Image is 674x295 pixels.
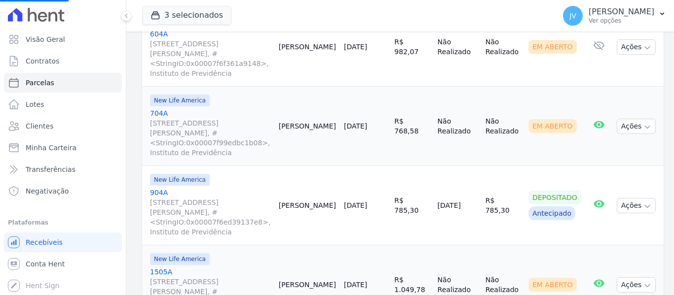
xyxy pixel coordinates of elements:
td: R$ 982,07 [390,7,433,87]
td: [PERSON_NAME] [275,87,340,166]
div: Em Aberto [528,40,577,54]
td: Não Realizado [482,7,524,87]
td: Não Realizado [434,87,482,166]
span: Lotes [26,99,44,109]
span: Conta Hent [26,259,65,269]
span: Visão Geral [26,34,65,44]
span: Transferências [26,164,75,174]
a: [DATE] [344,122,367,130]
a: Minha Carteira [4,138,122,158]
a: Transferências [4,160,122,179]
button: Ações [617,198,656,213]
button: 3 selecionados [142,6,231,25]
td: [PERSON_NAME] [275,7,340,87]
td: R$ 785,30 [390,166,433,245]
span: Contratos [26,56,59,66]
span: JV [569,12,576,19]
td: [PERSON_NAME] [275,166,340,245]
span: [STREET_ADDRESS][PERSON_NAME], #<StringIO:0x00007f6ed39137e8>, Instituto de Previdência [150,197,271,237]
span: New Life America [150,253,210,265]
span: [STREET_ADDRESS][PERSON_NAME], #<StringIO:0x00007f6f361a9148>, Instituto de Previdência [150,39,271,78]
a: [DATE] [344,201,367,209]
span: Recebíveis [26,237,63,247]
td: R$ 768,58 [390,87,433,166]
button: Ações [617,119,656,134]
div: Em Aberto [528,278,577,292]
button: Ações [617,39,656,55]
a: [DATE] [344,281,367,289]
a: Negativação [4,181,122,201]
a: Conta Hent [4,254,122,274]
a: 904A[STREET_ADDRESS][PERSON_NAME], #<StringIO:0x00007f6ed39137e8>, Instituto de Previdência [150,188,271,237]
td: Não Realizado [434,7,482,87]
span: Clientes [26,121,53,131]
a: Recebíveis [4,232,122,252]
div: Antecipado [528,206,575,220]
a: Contratos [4,51,122,71]
div: Plataformas [8,217,118,229]
a: 604A[STREET_ADDRESS][PERSON_NAME], #<StringIO:0x00007f6f361a9148>, Instituto de Previdência [150,29,271,78]
div: Em Aberto [528,119,577,133]
span: New Life America [150,174,210,186]
td: R$ 785,30 [482,166,524,245]
a: [DATE] [344,43,367,51]
button: Ações [617,277,656,293]
a: Clientes [4,116,122,136]
span: Minha Carteira [26,143,76,153]
a: 704A[STREET_ADDRESS][PERSON_NAME], #<StringIO:0x00007f99edbc1b08>, Instituto de Previdência [150,108,271,158]
button: JV [PERSON_NAME] Ver opções [555,2,674,30]
p: [PERSON_NAME] [589,7,654,17]
span: [STREET_ADDRESS][PERSON_NAME], #<StringIO:0x00007f99edbc1b08>, Instituto de Previdência [150,118,271,158]
a: Parcelas [4,73,122,93]
span: Negativação [26,186,69,196]
td: Não Realizado [482,87,524,166]
span: Parcelas [26,78,54,88]
a: Visão Geral [4,30,122,49]
p: Ver opções [589,17,654,25]
td: [DATE] [434,166,482,245]
a: Lotes [4,95,122,114]
div: Depositado [528,191,581,204]
span: New Life America [150,95,210,106]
